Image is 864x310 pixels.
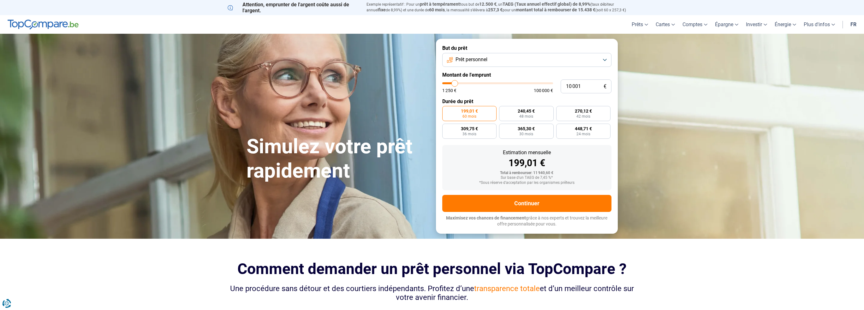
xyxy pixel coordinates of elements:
h2: Comment demander un prêt personnel via TopCompare ? [228,260,637,278]
div: Sur base d'un TAEG de 7,45 %* [447,176,606,180]
span: € [604,84,606,89]
span: 42 mois [576,114,590,118]
div: *Sous réserve d'acceptation par les organismes prêteurs [447,181,606,185]
a: Comptes [679,15,711,34]
a: Épargne [711,15,742,34]
a: Prêts [628,15,652,34]
h1: Simulez votre prêt rapidement [247,135,428,183]
a: Énergie [771,15,800,34]
span: montant total à rembourser de 15.438 € [516,7,595,12]
span: fixe [378,7,386,12]
span: 448,71 € [575,126,592,131]
span: 365,30 € [518,126,535,131]
label: But du prêt [442,45,611,51]
img: TopCompare [8,20,79,30]
label: Montant de l'emprunt [442,72,611,78]
div: 199,01 € [447,158,606,168]
div: Total à rembourser: 11 940,60 € [447,171,606,175]
span: 60 mois [429,7,445,12]
span: 100 000 € [534,88,553,93]
span: transparence totale [474,284,540,293]
p: Exemple représentatif : Pour un tous but de , un (taux débiteur annuel de 8,99%) et une durée de ... [366,2,637,13]
a: Cartes [652,15,679,34]
span: 24 mois [576,132,590,136]
p: Attention, emprunter de l'argent coûte aussi de l'argent. [228,2,359,14]
p: grâce à nos experts et trouvez la meilleure offre personnalisée pour vous. [442,215,611,227]
span: 309,75 € [461,126,478,131]
a: Investir [742,15,771,34]
div: Estimation mensuelle [447,150,606,155]
div: Une procédure sans détour et des courtiers indépendants. Profitez d’une et d’un meilleur contrôle... [228,284,637,302]
span: 199,01 € [461,109,478,113]
button: Continuer [442,195,611,212]
span: Maximisez vos chances de financement [446,215,526,220]
a: fr [847,15,860,34]
span: 60 mois [462,114,476,118]
span: 1 250 € [442,88,456,93]
span: 36 mois [462,132,476,136]
span: 257,3 € [488,7,503,12]
button: Prêt personnel [442,53,611,67]
label: Durée du prêt [442,98,611,104]
span: 48 mois [519,114,533,118]
span: 270,12 € [575,109,592,113]
span: prêt à tempérament [420,2,460,7]
span: 30 mois [519,132,533,136]
span: Prêt personnel [456,56,487,63]
span: 240,45 € [518,109,535,113]
span: 12.500 € [479,2,497,7]
span: TAEG (Taux annuel effectif global) de 8,99% [503,2,590,7]
a: Plus d'infos [800,15,839,34]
